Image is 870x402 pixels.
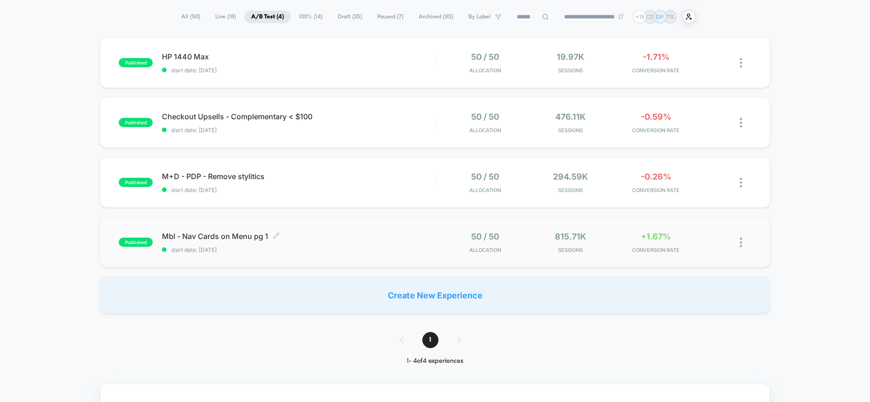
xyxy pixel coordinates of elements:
[471,52,499,62] span: 50 / 50
[370,11,410,23] span: Paused ( 7 )
[162,52,434,61] span: HP 1440 Max
[530,187,611,193] span: Sessions
[530,247,611,253] span: Sessions
[422,332,438,348] span: 1
[616,127,697,134] span: CONVERSION RATE
[468,13,490,20] span: By Label
[740,118,742,128] img: close
[174,11,207,23] span: All ( 50 )
[162,172,434,181] span: M+D - PDP - Remove stylitics
[740,178,742,187] img: close
[162,186,434,193] span: start date: [DATE]
[391,357,479,365] div: 1 - 4 of 4 experiences
[553,172,588,181] span: 294.59k
[162,112,434,121] span: Checkout Upsells - Complementary < $100
[633,10,646,23] div: + 15
[618,14,623,19] img: end
[555,112,586,122] span: 476.11k
[557,52,584,62] span: 19.97k
[162,232,434,241] span: Mbl - Nav Cards on Menu pg 1
[119,118,153,127] span: published
[667,13,674,20] p: TR
[119,58,153,67] span: published
[740,58,742,68] img: close
[331,11,369,23] span: Draft ( 25 )
[469,127,501,134] span: Allocation
[471,232,499,241] span: 50 / 50
[469,187,501,193] span: Allocation
[555,232,586,241] span: 815.71k
[469,67,501,74] span: Allocation
[530,127,611,134] span: Sessions
[643,52,669,62] span: -1.71%
[119,178,153,187] span: published
[616,187,697,193] span: CONVERSION RATE
[616,247,697,253] span: CONVERSION RATE
[616,67,697,74] span: CONVERSION RATE
[641,112,671,122] span: -0.59%
[740,238,742,247] img: close
[162,127,434,134] span: start date: [DATE]
[656,13,664,20] p: DP
[471,112,499,122] span: 50 / 50
[162,67,434,74] span: start date: [DATE]
[469,247,501,253] span: Allocation
[641,232,671,241] span: +1.67%
[244,11,291,23] span: A/B Test ( 4 )
[162,246,434,253] span: start date: [DATE]
[208,11,243,23] span: Live ( 18 )
[530,67,611,74] span: Sessions
[292,11,329,23] span: 100% ( 14 )
[471,172,499,181] span: 50 / 50
[119,238,153,247] span: published
[412,11,460,23] span: Archived ( 85 )
[641,172,671,181] span: -0.26%
[646,13,654,20] p: CD
[100,277,770,314] div: Create New Experience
